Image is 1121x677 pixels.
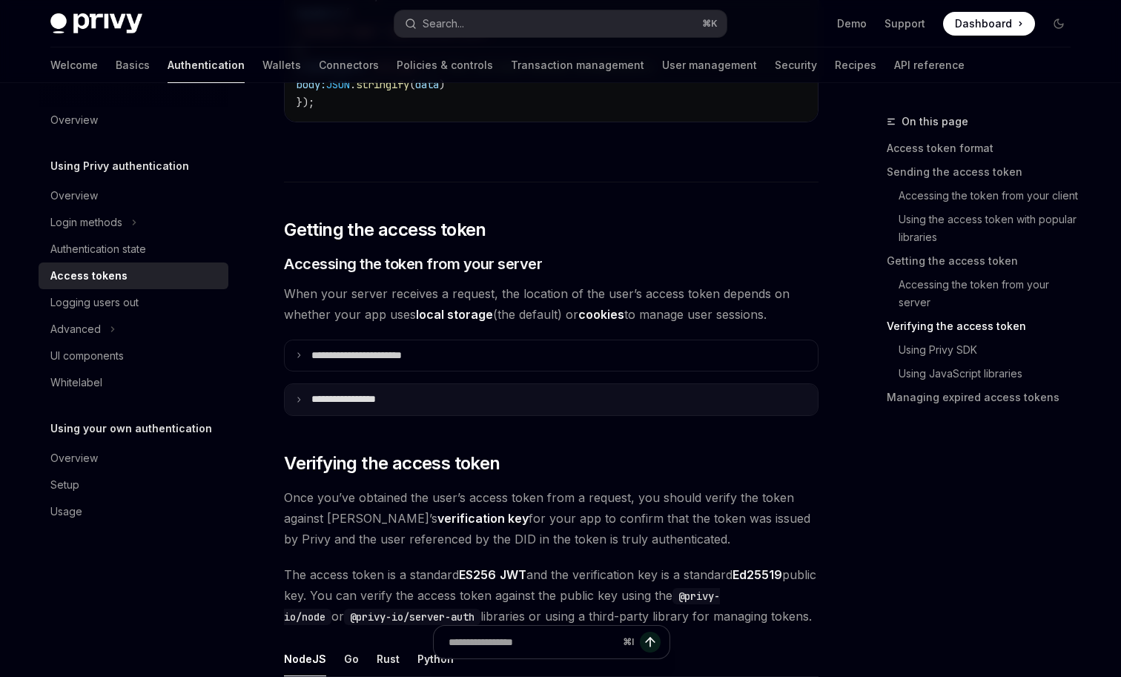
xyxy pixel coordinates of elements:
img: dark logo [50,13,142,34]
a: Dashboard [943,12,1035,36]
a: Transaction management [511,47,644,83]
a: Overview [39,182,228,209]
a: Basics [116,47,150,83]
strong: local storage [416,307,493,322]
span: body: [297,78,326,91]
button: Toggle dark mode [1047,12,1071,36]
div: Usage [50,503,82,521]
button: Toggle Advanced section [39,316,228,343]
div: Login methods [50,214,122,231]
span: Accessing the token from your server [284,254,542,274]
span: The access token is a standard and the verification key is a standard public key. You can verify ... [284,564,819,627]
span: Getting the access token [284,218,486,242]
span: Once you’ve obtained the user’s access token from a request, you should verify the token against ... [284,487,819,549]
a: Authentication state [39,236,228,262]
a: Access tokens [39,262,228,289]
div: Whitelabel [50,374,102,392]
a: Policies & controls [397,47,493,83]
div: Authentication state [50,240,146,258]
span: . [350,78,356,91]
span: ) [439,78,445,91]
div: Overview [50,187,98,205]
div: Search... [423,15,464,33]
a: Using JavaScript libraries [887,362,1082,386]
a: Overview [39,445,228,472]
strong: verification key [437,511,529,526]
div: Advanced [50,320,101,338]
a: Connectors [319,47,379,83]
button: Toggle Login methods section [39,209,228,236]
a: Security [775,47,817,83]
button: Open search [394,10,727,37]
code: @privy-io/server-auth [344,609,480,625]
a: Using Privy SDK [887,338,1082,362]
a: UI components [39,343,228,369]
a: Recipes [835,47,876,83]
div: Logging users out [50,294,139,311]
a: Managing expired access tokens [887,386,1082,409]
a: Sending the access token [887,160,1082,184]
span: Verifying the access token [284,452,500,475]
a: Getting the access token [887,249,1082,273]
span: JSON [326,78,350,91]
div: Overview [50,449,98,467]
a: Demo [837,16,867,31]
a: Setup [39,472,228,498]
a: Accessing the token from your client [887,184,1082,208]
a: User management [662,47,757,83]
input: Ask a question... [449,626,617,658]
a: Using the access token with popular libraries [887,208,1082,249]
button: Send message [640,632,661,653]
a: Logging users out [39,289,228,316]
span: stringify [356,78,409,91]
a: Authentication [168,47,245,83]
span: Dashboard [955,16,1012,31]
a: Ed25519 [733,567,782,583]
a: Accessing the token from your server [887,273,1082,314]
a: Access token format [887,136,1082,160]
span: On this page [902,113,968,131]
a: Welcome [50,47,98,83]
a: Wallets [262,47,301,83]
span: ( [409,78,415,91]
div: UI components [50,347,124,365]
a: Overview [39,107,228,133]
div: Access tokens [50,267,128,285]
h5: Using Privy authentication [50,157,189,175]
a: ES256 [459,567,496,583]
a: Usage [39,498,228,525]
div: Overview [50,111,98,129]
h5: Using your own authentication [50,420,212,437]
span: }); [297,96,314,109]
span: ⌘ K [702,18,718,30]
strong: cookies [578,307,624,322]
span: When your server receives a request, the location of the user’s access token depends on whether y... [284,283,819,325]
a: Whitelabel [39,369,228,396]
a: API reference [894,47,965,83]
div: Setup [50,476,79,494]
span: data [415,78,439,91]
a: Support [884,16,925,31]
a: Verifying the access token [887,314,1082,338]
a: JWT [500,567,526,583]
